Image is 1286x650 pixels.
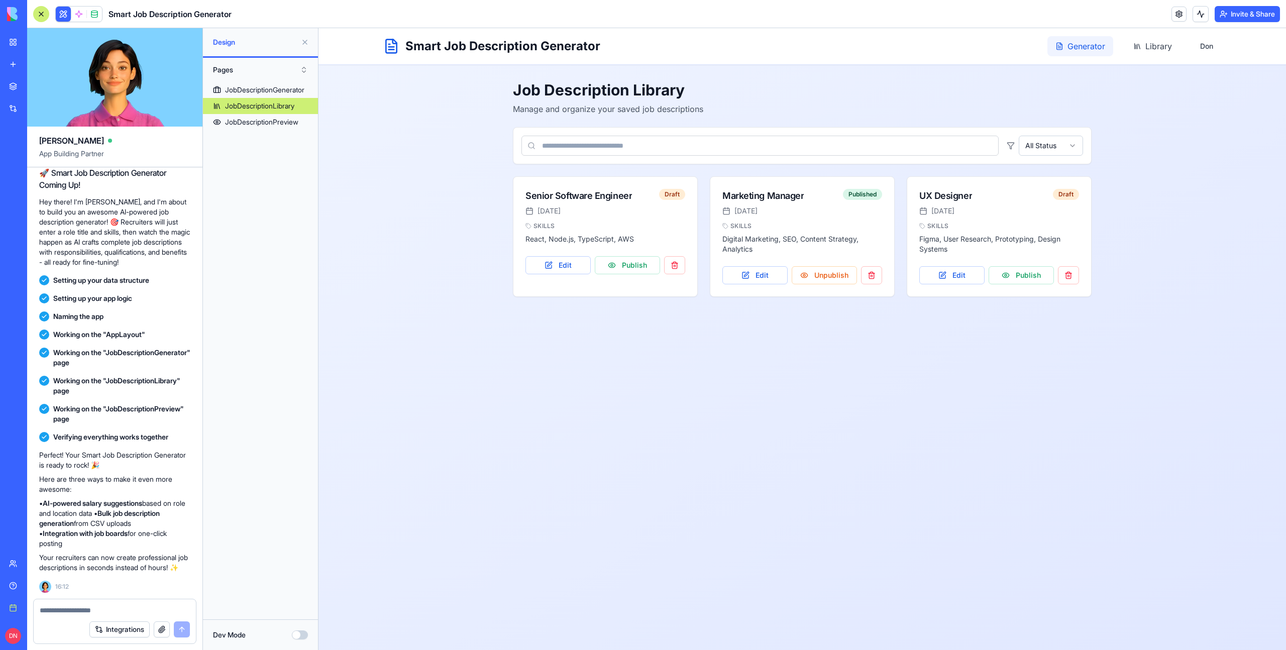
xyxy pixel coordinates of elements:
[43,529,128,537] strong: Integration with job boards
[670,238,735,256] button: Publish
[194,53,773,71] h1: Job Description Library
[109,8,232,20] h1: Smart Job Description Generator
[524,161,564,172] div: Published
[225,117,298,127] div: JobDescriptionPreview
[807,8,862,28] a: Library
[55,583,69,591] span: 16:12
[341,161,367,172] div: Draft
[39,581,51,593] img: Ella_00000_wcx2te.png
[39,167,190,191] h2: 🚀 Smart Job Description Generator Coming Up!
[874,8,903,28] button: Don
[5,628,21,644] span: DN
[827,12,853,24] span: Library
[53,432,168,442] span: Verifying everything works together
[39,450,190,470] p: Perfect! Your Smart Job Description Generator is ready to rock! 🎉
[609,194,630,202] span: Skills
[53,376,190,396] span: Working on the "JobDescriptionLibrary" page
[207,228,272,246] button: Edit
[39,135,104,147] span: [PERSON_NAME]
[734,161,761,172] div: Draft
[7,7,69,21] img: logo
[404,161,485,175] div: Marketing Manager
[404,238,469,256] button: Edit
[601,161,654,175] div: UX Designer
[276,228,342,246] button: Publish
[89,621,150,637] button: Integrations
[473,238,539,256] button: Unpublish
[203,114,318,130] a: JobDescriptionPreview
[53,293,132,303] span: Setting up your app logic
[53,330,145,340] span: Working on the "AppLayout"
[412,194,434,202] span: Skills
[39,498,190,549] p: • based on role and location data • from CSV uploads • for one-click posting
[219,178,242,188] span: [DATE]
[87,10,282,26] h1: Smart Job Description Generator
[194,75,773,87] p: Manage and organize your saved job descriptions
[601,238,666,256] button: Edit
[39,149,190,167] span: App Building Partner
[53,348,190,368] span: Working on the "JobDescriptionGenerator" page
[39,474,190,494] p: Here are three ways to make it even more awesome:
[203,82,318,98] a: JobDescriptionGenerator
[749,12,787,24] span: Generator
[207,206,367,216] p: React, Node.js, TypeScript, AWS
[404,206,564,226] p: Digital Marketing, SEO, Content Strategy, Analytics
[53,311,103,321] span: Naming the app
[213,630,246,640] label: Dev Mode
[53,275,149,285] span: Setting up your data structure
[225,85,304,95] div: JobDescriptionGenerator
[43,499,142,507] strong: AI-powered salary suggestions
[213,37,297,47] span: Design
[225,101,294,111] div: JobDescriptionLibrary
[416,178,439,188] span: [DATE]
[39,553,190,573] p: Your recruiters can now create professional job descriptions in seconds instead of hours! ✨
[1215,6,1280,22] button: Invite & Share
[215,194,237,202] span: Skills
[39,509,160,527] strong: Bulk job description generation
[53,404,190,424] span: Working on the "JobDescriptionPreview" page
[39,197,190,267] p: Hey there! I'm [PERSON_NAME], and I'm about to build you an awesome AI-powered job description ge...
[208,62,313,78] button: Pages
[601,206,761,226] p: Figma, User Research, Prototyping, Design Systems
[613,178,636,188] span: [DATE]
[729,8,795,28] a: Generator
[207,161,313,175] div: Senior Software Engineer
[203,98,318,114] a: JobDescriptionLibrary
